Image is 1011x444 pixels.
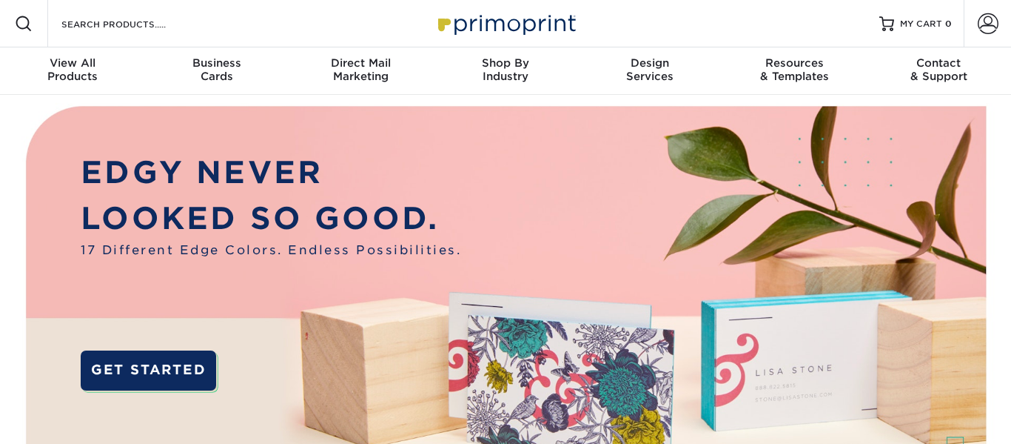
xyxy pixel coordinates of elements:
a: GET STARTED [81,351,216,391]
span: Direct Mail [289,56,433,70]
span: 0 [945,19,952,29]
p: EDGY NEVER [81,150,461,195]
a: BusinessCards [144,47,289,95]
a: Shop ByIndustry [433,47,577,95]
span: Business [144,56,289,70]
a: Resources& Templates [722,47,867,95]
a: Direct MailMarketing [289,47,433,95]
div: & Support [867,56,1011,83]
img: Primoprint [431,7,580,39]
span: MY CART [900,18,942,30]
a: DesignServices [578,47,722,95]
span: Contact [867,56,1011,70]
span: 17 Different Edge Colors. Endless Possibilities. [81,241,461,259]
div: & Templates [722,56,867,83]
div: Marketing [289,56,433,83]
input: SEARCH PRODUCTS..... [60,15,204,33]
p: LOOKED SO GOOD. [81,196,461,241]
div: Industry [433,56,577,83]
span: Resources [722,56,867,70]
span: Design [578,56,722,70]
a: Contact& Support [867,47,1011,95]
span: Shop By [433,56,577,70]
div: Services [578,56,722,83]
div: Cards [144,56,289,83]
